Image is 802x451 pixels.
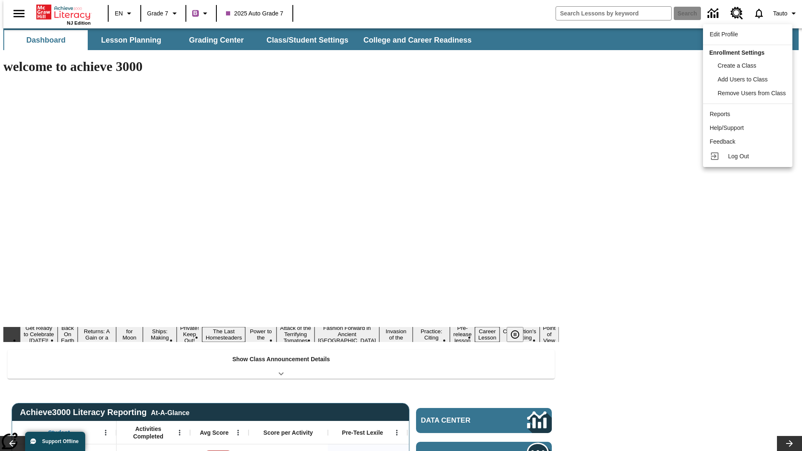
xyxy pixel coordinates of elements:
[3,7,122,14] body: Maximum 600 characters Press Escape to exit toolbar Press Alt + F10 to reach toolbar
[718,76,768,83] span: Add Users to Class
[710,124,744,131] span: Help/Support
[710,31,738,38] span: Edit Profile
[728,153,749,160] span: Log Out
[710,111,730,117] span: Reports
[709,49,764,56] span: Enrollment Settings
[718,62,756,69] span: Create a Class
[710,138,735,145] span: Feedback
[718,90,786,96] span: Remove Users from Class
